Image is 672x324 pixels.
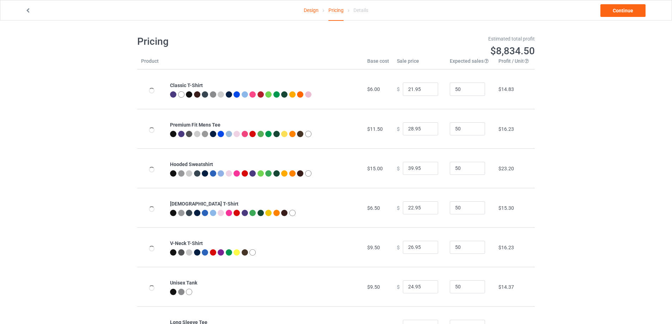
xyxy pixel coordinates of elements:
img: heather_texture.png [210,91,216,98]
span: $ [397,205,400,210]
span: $9.50 [367,245,380,250]
span: $ [397,284,400,289]
th: Sale price [393,57,446,69]
th: Profit / Unit [495,57,535,69]
div: Pricing [328,0,344,21]
span: $16.23 [498,245,514,250]
span: $23.20 [498,166,514,171]
th: Base cost [363,57,393,69]
img: heather_texture.png [178,289,184,295]
span: $ [397,86,400,92]
a: Design [304,0,319,20]
b: Unisex Tank [170,280,197,286]
b: Premium Fit Mens Tee [170,122,220,128]
span: $6.00 [367,86,380,92]
span: $6.50 [367,205,380,211]
span: $9.50 [367,284,380,290]
span: $14.37 [498,284,514,290]
span: $15.00 [367,166,383,171]
span: $ [397,126,400,132]
th: Expected sales [446,57,495,69]
div: Estimated total profit [341,35,535,42]
span: $ [397,244,400,250]
h1: Pricing [137,35,331,48]
a: Continue [600,4,646,17]
b: [DEMOGRAPHIC_DATA] T-Shirt [170,201,238,207]
span: $14.83 [498,86,514,92]
span: $15.30 [498,205,514,211]
b: V-Neck T-Shirt [170,240,203,246]
b: Classic T-Shirt [170,82,203,88]
img: heather_texture.png [202,131,208,137]
span: $11.50 [367,126,383,132]
span: $16.23 [498,126,514,132]
span: $8,834.50 [490,45,535,57]
th: Product [137,57,166,69]
b: Hooded Sweatshirt [170,161,213,167]
span: $ [397,165,400,171]
div: Details [353,0,368,20]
